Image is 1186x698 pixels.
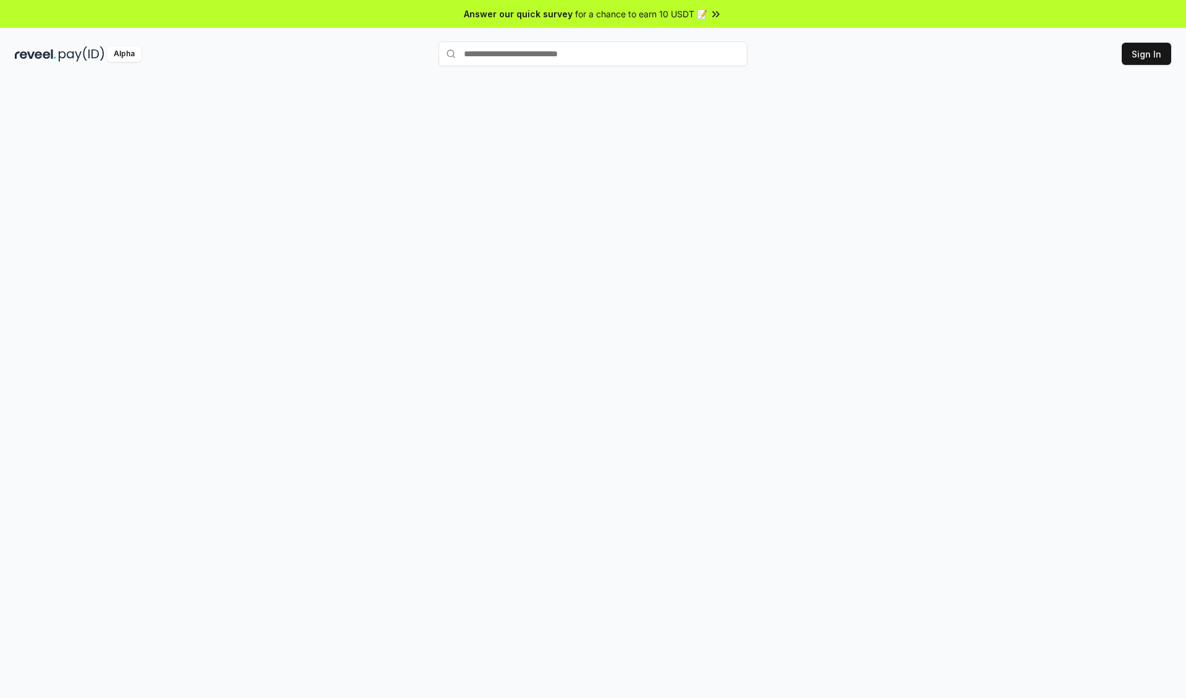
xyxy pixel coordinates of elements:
span: for a chance to earn 10 USDT 📝 [575,7,707,20]
img: reveel_dark [15,46,56,62]
div: Alpha [107,46,141,62]
img: pay_id [59,46,104,62]
button: Sign In [1122,43,1171,65]
span: Answer our quick survey [464,7,573,20]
